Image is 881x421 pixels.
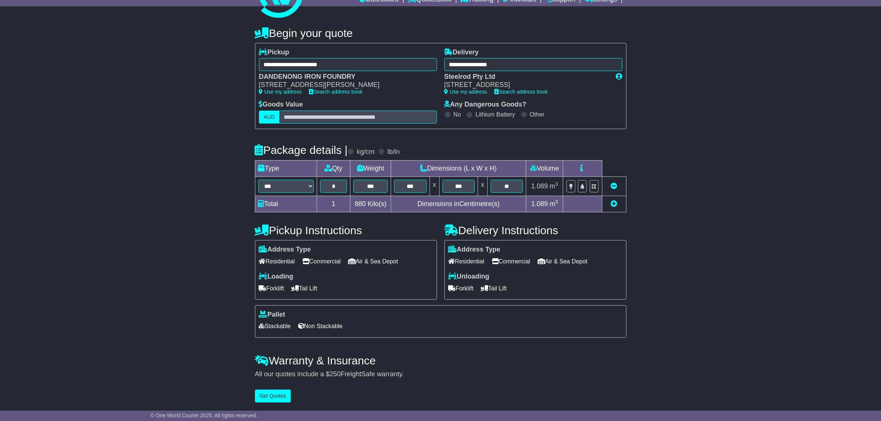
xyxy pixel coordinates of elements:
[350,196,391,212] td: Kilo(s)
[478,176,487,196] td: x
[444,101,527,109] label: Any Dangerous Goods?
[259,246,311,254] label: Address Type
[255,370,626,378] div: All our quotes include a $ FreightSafe warranty.
[430,176,439,196] td: x
[475,111,515,118] label: Lithium Battery
[348,256,398,267] span: Air & Sea Depot
[444,89,487,95] a: Use my address
[302,256,341,267] span: Commercial
[454,111,461,118] label: No
[448,273,490,281] label: Unloading
[259,101,303,109] label: Goods Value
[255,224,437,236] h4: Pickup Instructions
[555,181,558,187] sup: 3
[350,160,391,176] td: Weight
[255,144,348,156] h4: Package details |
[255,160,317,176] td: Type
[526,160,563,176] td: Volume
[448,246,501,254] label: Address Type
[259,48,289,57] label: Pickup
[357,148,374,156] label: kg/cm
[298,320,343,332] span: Non Stackable
[611,200,618,208] a: Add new item
[292,283,317,294] span: Tail Lift
[391,196,526,212] td: Dimensions in Centimetre(s)
[259,89,302,95] a: Use my address
[481,283,507,294] span: Tail Lift
[555,199,558,205] sup: 3
[444,81,609,89] div: [STREET_ADDRESS]
[259,273,293,281] label: Loading
[259,73,430,81] div: DANDENONG IRON FOUNDRY
[448,283,474,294] span: Forklift
[259,111,280,124] label: AUD
[255,196,317,212] td: Total
[309,89,363,95] a: Search address book
[444,224,626,236] h4: Delivery Instructions
[317,160,350,176] td: Qty
[550,200,558,208] span: m
[448,256,484,267] span: Residential
[330,370,341,378] span: 250
[259,283,284,294] span: Forklift
[259,311,285,319] label: Pallet
[355,200,366,208] span: 880
[151,412,258,418] span: © One World Courier 2025. All rights reserved.
[391,160,526,176] td: Dimensions (L x W x H)
[259,256,295,267] span: Residential
[531,200,548,208] span: 1.089
[255,27,626,39] h4: Begin your quote
[531,182,548,190] span: 1.089
[538,256,588,267] span: Air & Sea Depot
[387,148,400,156] label: lb/in
[317,196,350,212] td: 1
[255,354,626,367] h4: Warranty & Insurance
[492,256,530,267] span: Commercial
[259,81,430,89] div: [STREET_ADDRESS][PERSON_NAME]
[611,182,618,190] a: Remove this item
[444,73,609,81] div: Steelrod Pty Ltd
[550,182,558,190] span: m
[259,320,291,332] span: Stackable
[530,111,545,118] label: Other
[444,48,479,57] label: Delivery
[495,89,548,95] a: Search address book
[255,390,291,403] button: Get Quotes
